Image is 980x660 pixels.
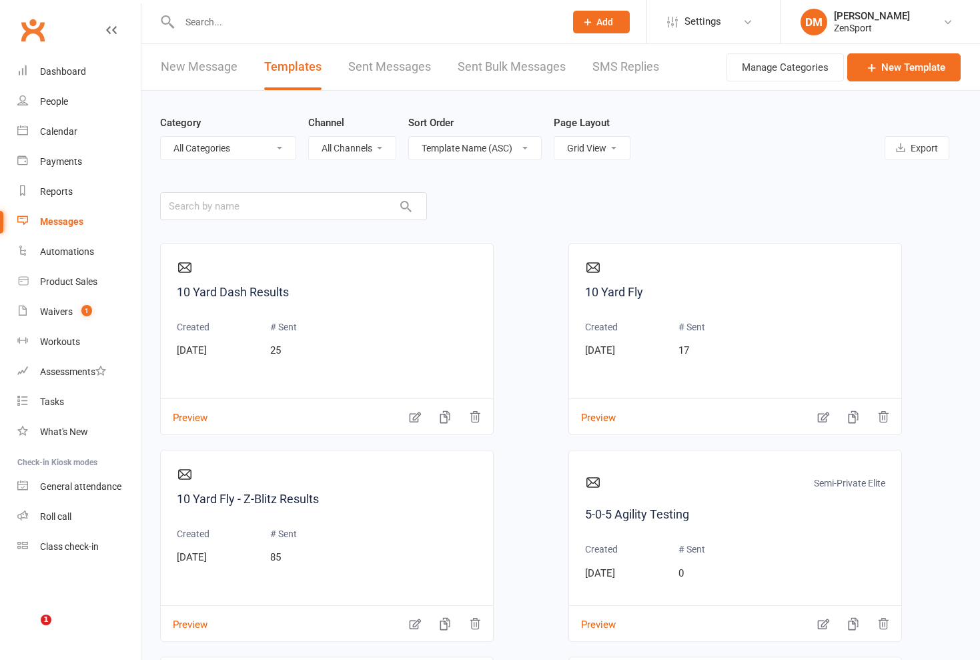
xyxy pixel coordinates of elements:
div: Tasks [40,396,64,407]
span: [DATE] [177,344,207,356]
a: Dashboard [17,57,141,87]
div: Payments [40,156,82,167]
div: Roll call [40,511,71,522]
a: Payments [17,147,141,177]
p: Created [177,527,209,541]
a: New Message [161,44,237,90]
a: Tasks [17,387,141,417]
label: Category [160,115,201,131]
div: ZenSport [834,22,910,34]
div: People [40,96,68,107]
span: [DATE] [585,567,615,579]
button: Preview [569,402,616,416]
button: Preview [161,402,207,416]
div: General attendance [40,481,121,492]
div: Workouts [40,336,80,347]
input: Search... [175,13,556,31]
a: Waivers 1 [17,297,141,327]
div: Calendar [40,126,77,137]
button: Preview [569,609,616,623]
a: Class kiosk mode [17,532,141,562]
a: 10 Yard Dash Results [177,283,477,302]
a: Calendar [17,117,141,147]
a: 10 Yard Fly [585,283,885,302]
span: 25 [270,344,281,356]
iframe: Intercom live chat [13,615,45,647]
a: Templates [264,44,322,90]
span: [DATE] [585,344,615,356]
button: Add [573,11,630,33]
button: Export [885,136,949,160]
p: # Sent [678,320,705,334]
div: Dashboard [40,66,86,77]
div: Product Sales [40,276,97,287]
a: Sent Bulk Messages [458,44,566,90]
a: What's New [17,417,141,447]
div: [PERSON_NAME] [834,10,910,22]
a: SMS Replies [592,44,659,90]
p: # Sent [678,542,705,557]
div: Waivers [40,306,73,317]
p: # Sent [270,527,297,541]
span: 17 [678,344,689,356]
span: [DATE] [177,551,207,563]
a: Automations [17,237,141,267]
label: Page Layout [554,115,610,131]
div: What's New [40,426,88,437]
div: Messages [40,216,83,227]
div: DM [801,9,827,35]
a: Product Sales [17,267,141,297]
span: 1 [41,615,51,625]
a: People [17,87,141,117]
div: Automations [40,246,94,257]
a: Roll call [17,502,141,532]
label: Sort Order [408,115,454,131]
p: Created [585,542,618,557]
p: # Sent [270,320,297,334]
p: Semi-Private Elite [814,476,885,494]
span: 1 [81,305,92,316]
div: Class check-in [40,541,99,552]
a: Clubworx [16,13,49,47]
span: Add [596,17,613,27]
button: Preview [161,609,207,623]
p: Created [177,320,209,334]
button: Manage Categories [726,53,844,81]
span: 0 [678,567,684,579]
input: Search by name [160,192,427,220]
div: Reports [40,186,73,197]
label: Channel [308,115,344,131]
p: Created [585,320,618,334]
a: Workouts [17,327,141,357]
a: New Template [847,53,961,81]
a: General attendance kiosk mode [17,472,141,502]
a: Sent Messages [348,44,431,90]
span: Settings [684,7,721,37]
a: Reports [17,177,141,207]
a: 5-0-5 Agility Testing [585,505,885,525]
a: 10 Yard Fly - Z-Blitz Results [177,490,477,509]
span: 85 [270,551,281,563]
a: Messages [17,207,141,237]
div: Assessments [40,366,106,377]
a: Assessments [17,357,141,387]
